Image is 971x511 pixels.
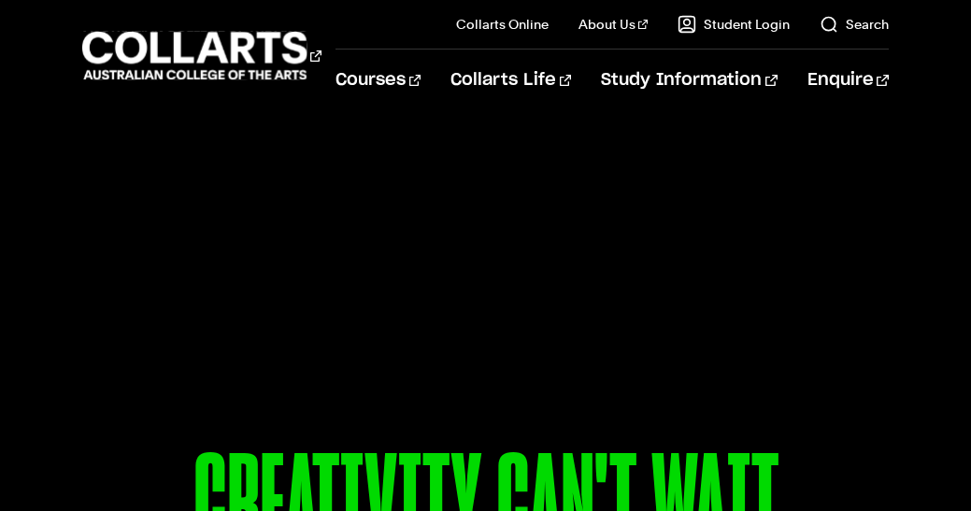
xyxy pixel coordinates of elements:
a: Collarts Online [456,15,549,34]
a: Study Information [601,50,777,111]
a: Courses [336,50,421,111]
div: Go to homepage [82,29,289,82]
a: About Us [578,15,648,34]
a: Student Login [678,15,790,34]
a: Enquire [807,50,889,111]
a: Collarts Life [450,50,571,111]
a: Search [820,15,889,34]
